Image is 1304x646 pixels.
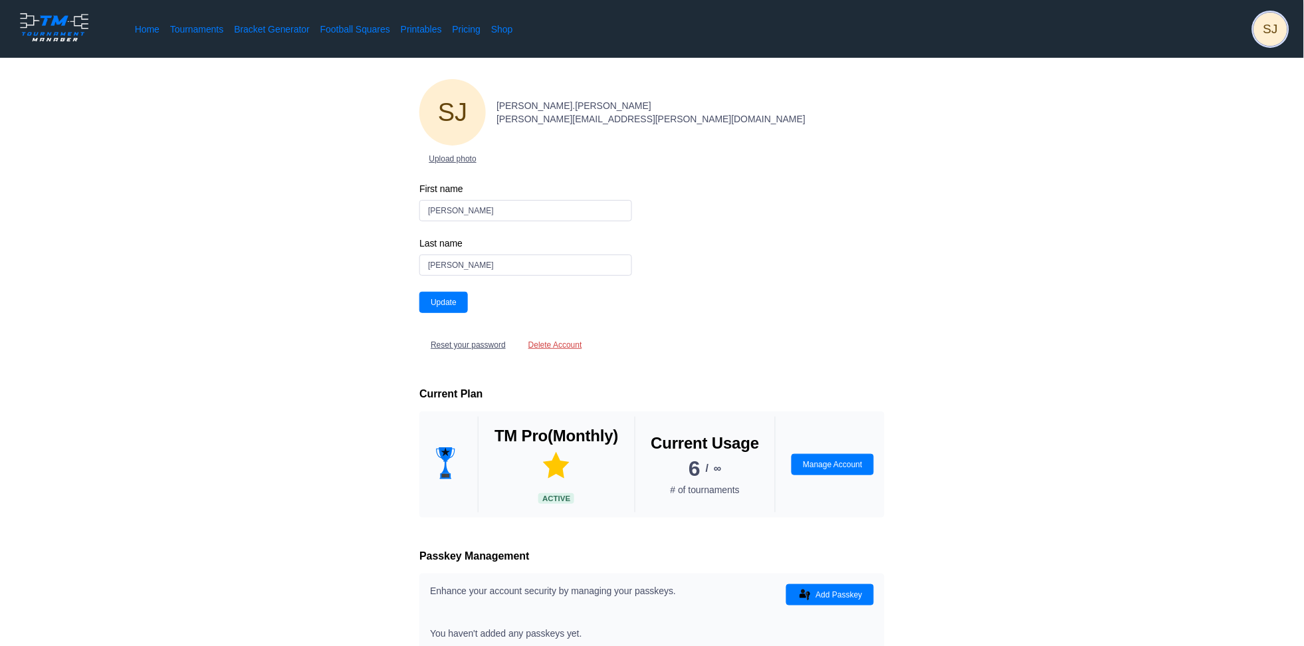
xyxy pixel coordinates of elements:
[494,425,618,447] h2: TM Pro (Monthly)
[419,334,517,356] button: Reset your password
[135,23,160,36] a: Home
[651,433,760,454] h2: Current Usage
[419,79,486,146] span: SJ
[234,23,310,36] a: Bracket Generator
[1253,12,1288,47] button: SJ
[419,237,632,249] label: Last name
[16,11,92,44] img: logo.ffa97a18e3bf2c7d.png
[320,23,390,36] a: Football Squares
[496,99,806,112] span: [PERSON_NAME].[PERSON_NAME]
[419,79,486,146] div: sara johnson
[419,183,632,195] label: First name
[792,454,873,475] button: Manage Account
[419,550,885,563] h2: Passkey Management
[419,151,486,167] button: Upload photo
[706,462,708,475] span: /
[419,387,885,401] h2: Current Plan
[496,112,806,126] span: [PERSON_NAME][EMAIL_ADDRESS][PERSON_NAME][DOMAIN_NAME]
[1254,13,1287,46] span: SJ
[430,447,462,479] img: trophy_dark.0b3297c893b90555eee32abe43c4767c.svg
[491,23,513,36] a: Shop
[786,584,874,605] button: Add Passkey
[689,462,701,475] span: 6
[543,452,570,479] img: star.9501ad395285fe8c4f6a6c753b5fc74b.svg
[517,334,594,356] button: Delete Account
[430,586,676,596] span: Enhance your account security by managing your passkeys.
[419,292,468,313] button: Update
[430,628,582,639] span: You haven't added any passkeys yet.
[538,493,574,504] strong: Active
[453,23,481,36] a: Pricing
[1254,13,1287,46] div: sara johnson
[671,484,740,495] span: # of tournaments
[170,23,223,36] a: Tournaments
[401,23,442,36] a: Printables
[798,587,814,603] img: FIDO_Passkey_mark_A_black.dc59a8f8c48711c442e90af6bb0a51e0.svg
[714,462,721,475] span: ∞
